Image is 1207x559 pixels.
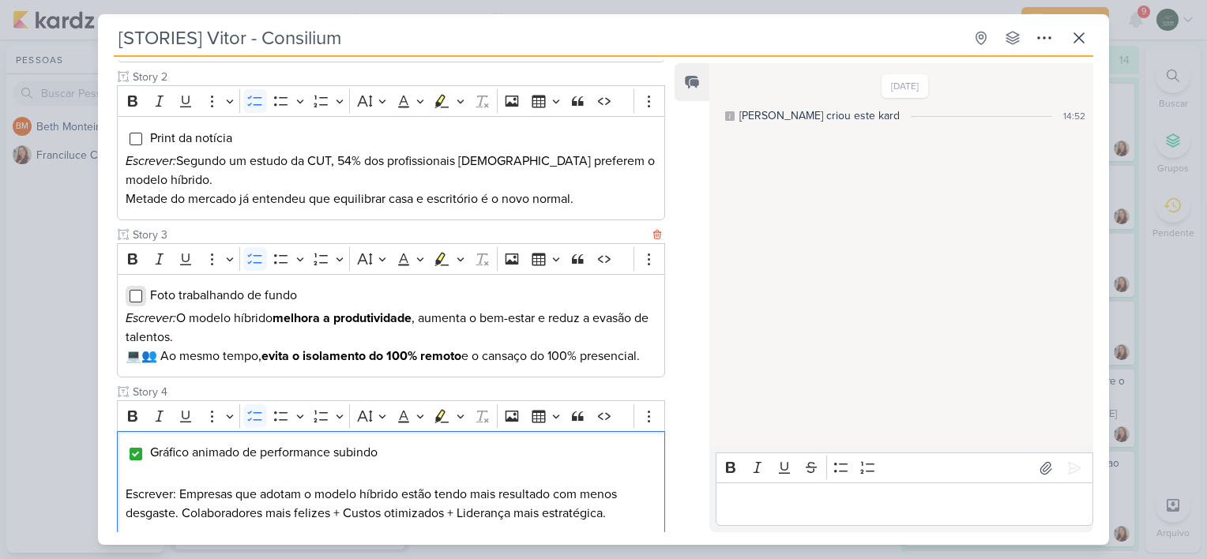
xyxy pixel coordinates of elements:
div: 14:52 [1063,109,1085,123]
p: Escrever: Empresas que adotam o modelo híbrido estão tendo mais resultado com menos desgaste. Col... [126,485,656,523]
p: Metade do mercado já entendeu que equilibrar casa e escritório é o novo normal. [126,189,656,208]
input: Texto sem título [130,227,649,243]
p: O modelo híbrido , aumenta o bem-estar e reduz a evasão de talentos. 💻👥 Ao mesmo tempo, e o cansa... [126,309,656,366]
i: Escrever: [126,153,176,169]
strong: melhora a produtividade [273,310,412,326]
div: Editor toolbar [117,85,665,116]
input: Kard Sem Título [114,24,964,52]
div: Editor editing area: main [117,431,665,535]
p: Segundo um estudo da CUT, 54% dos profissionais [DEMOGRAPHIC_DATA] preferem o modelo híbrido. [126,152,656,189]
div: Editor editing area: main [117,116,665,220]
input: Texto sem título [130,69,665,85]
div: [PERSON_NAME] criou este kard [739,107,900,124]
input: Texto sem título [130,384,665,400]
span: Foto trabalhando de fundo [150,287,297,303]
span: Print da notícia [150,130,232,146]
div: Editor editing area: main [716,482,1093,526]
div: Editor toolbar [117,243,665,274]
div: Editor toolbar [117,400,665,431]
span: Gráfico animado de performance subindo [150,445,378,460]
div: Editor editing area: main [117,274,665,378]
i: Escrever: [126,310,176,326]
div: Editor toolbar [716,452,1093,483]
strong: evita o isolamento do 100% remoto [261,348,461,364]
